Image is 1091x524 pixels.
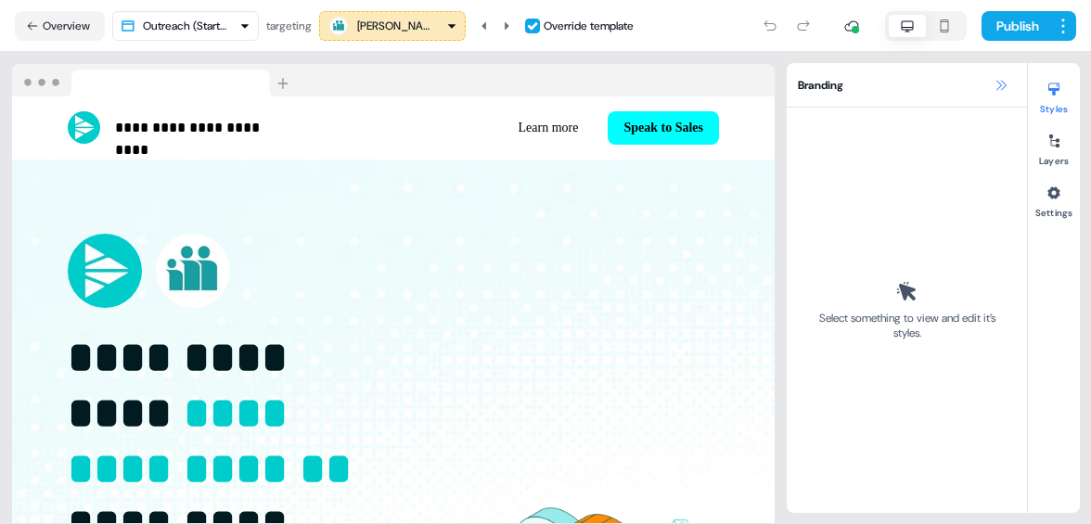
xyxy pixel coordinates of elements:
[357,17,431,35] div: [PERSON_NAME] Healthcare
[813,311,1001,340] div: Select something to view and edit it’s styles.
[1028,74,1080,115] button: Styles
[12,64,297,97] img: Browser topbar
[15,11,105,41] button: Overview
[266,17,312,35] div: targeting
[1028,178,1080,219] button: Settings
[1028,126,1080,167] button: Layers
[787,63,1027,108] div: Branding
[544,17,634,35] div: Override template
[319,11,466,41] button: [PERSON_NAME] Healthcare
[401,111,719,145] div: Learn moreSpeak to Sales
[143,17,232,35] div: Outreach (Starter)
[504,111,594,145] button: Learn more
[982,11,1050,41] button: Publish
[608,111,719,145] button: Speak to Sales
